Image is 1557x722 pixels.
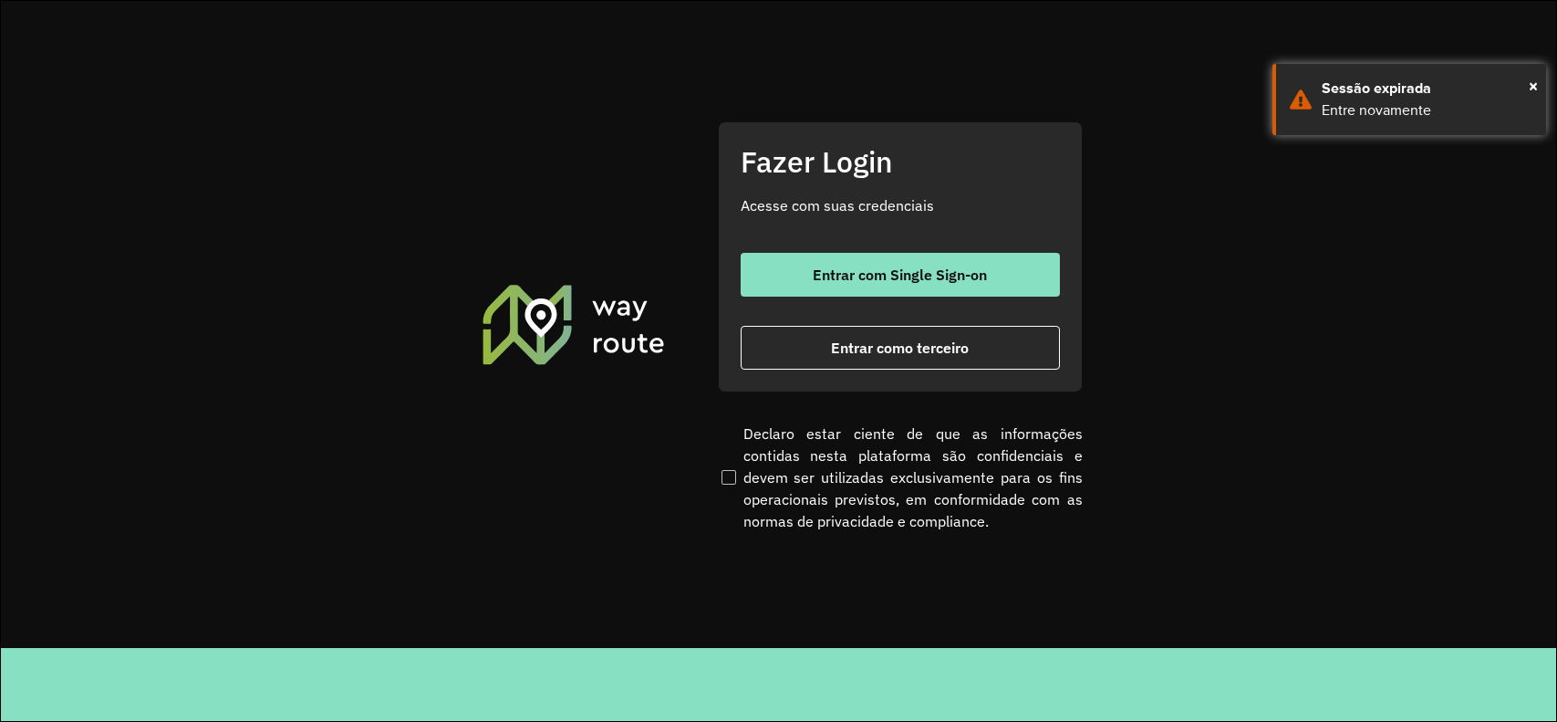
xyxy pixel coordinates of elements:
[741,194,1060,216] p: Acesse com suas credenciais
[1322,99,1532,121] div: Entre novamente
[813,267,987,282] span: Entrar com Single Sign-on
[480,282,668,366] img: Roteirizador AmbevTech
[741,253,1060,297] button: button
[1529,72,1538,99] button: Close
[1529,72,1538,99] span: ×
[1322,78,1532,99] div: Sessão expirada
[831,340,969,355] span: Entrar como terceiro
[741,144,1060,179] h2: Fazer Login
[741,326,1060,370] button: button
[718,423,1083,532] label: Declaro estar ciente de que as informações contidas nesta plataforma são confidenciais e devem se...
